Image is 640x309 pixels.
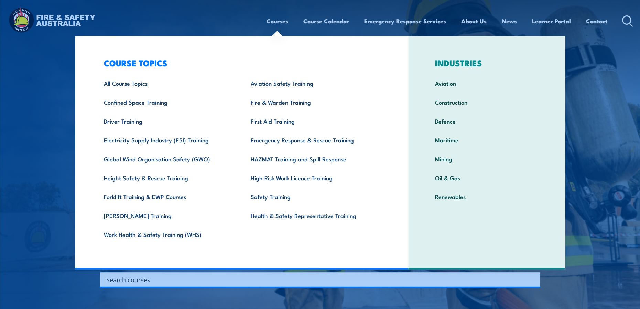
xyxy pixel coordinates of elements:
[240,93,387,112] a: Fire & Warden Training
[93,149,240,168] a: Global Wind Organisation Safety (GWO)
[424,168,549,187] a: Oil & Gas
[240,206,387,225] a: Health & Safety Representative Training
[424,149,549,168] a: Mining
[240,112,387,130] a: First Aid Training
[93,225,240,244] a: Work Health & Safety Training (WHS)
[240,187,387,206] a: Safety Training
[93,187,240,206] a: Forklift Training & EWP Courses
[502,12,517,30] a: News
[240,74,387,93] a: Aviation Safety Training
[93,168,240,187] a: Height Safety & Rescue Training
[93,74,240,93] a: All Course Topics
[93,112,240,130] a: Driver Training
[303,12,349,30] a: Course Calendar
[93,206,240,225] a: [PERSON_NAME] Training
[93,93,240,112] a: Confined Space Training
[461,12,487,30] a: About Us
[424,58,549,68] h3: INDUSTRIES
[528,275,538,284] button: Search magnifier button
[240,130,387,149] a: Emergency Response & Rescue Training
[364,12,446,30] a: Emergency Response Services
[267,12,288,30] a: Courses
[586,12,608,30] a: Contact
[240,168,387,187] a: High Risk Work Licence Training
[93,130,240,149] a: Electricity Supply Industry (ESI) Training
[532,12,571,30] a: Learner Portal
[93,58,387,68] h3: COURSE TOPICS
[424,112,549,130] a: Defence
[424,130,549,149] a: Maritime
[108,275,527,284] form: Search form
[240,149,387,168] a: HAZMAT Training and Spill Response
[424,187,549,206] a: Renewables
[424,74,549,93] a: Aviation
[424,93,549,112] a: Construction
[106,274,525,285] input: Search input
